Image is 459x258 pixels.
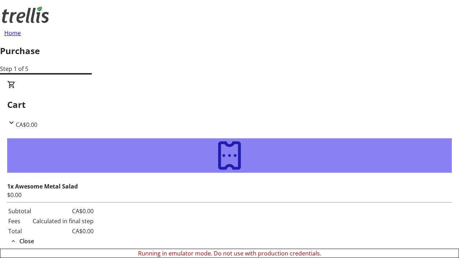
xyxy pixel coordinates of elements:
td: Total [8,226,32,236]
div: $0.00 [7,191,452,199]
div: CartCA$0.00 [7,80,452,129]
td: Calculated in final step [32,216,94,226]
span: CA$0.00 [16,121,37,129]
strong: 1x Awesome Metal Salad [7,182,78,190]
h2: Cart [7,98,452,111]
button: Close [7,237,37,245]
div: CartCA$0.00 [7,129,452,246]
td: Subtotal [8,206,32,216]
td: CA$0.00 [32,206,94,216]
td: CA$0.00 [32,226,94,236]
td: Fees [8,216,32,226]
span: Close [19,237,34,245]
